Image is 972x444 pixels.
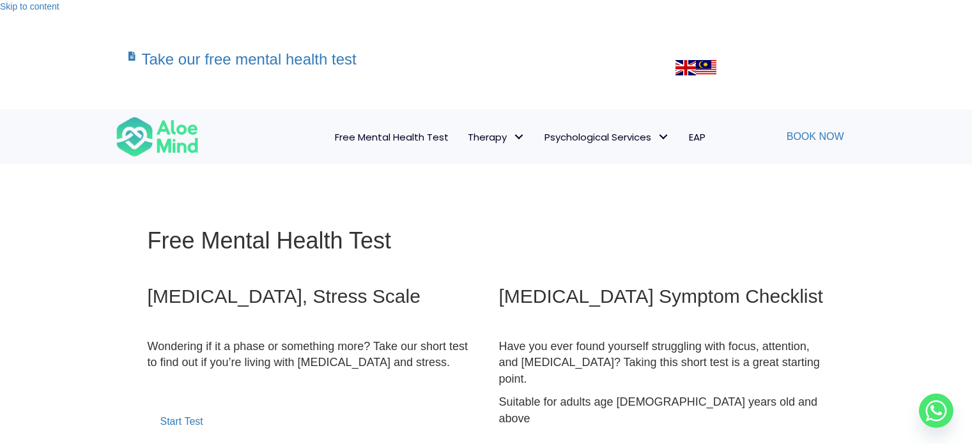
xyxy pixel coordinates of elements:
a: Start Test [148,403,216,440]
a: Psychological ServicesPsychological Services: submenu [535,124,679,150]
a: English [675,61,696,72]
img: ms [696,57,716,78]
h3: Take our free mental health test [142,51,497,68]
img: en [675,57,696,78]
span: Book Now [787,131,844,142]
a: Malay [696,61,716,72]
a: Book Now [774,123,857,150]
nav: Menu [215,124,715,150]
a: Whatsapp [919,394,953,428]
p: Have you ever found yourself struggling with focus, attention, and [MEDICAL_DATA]? Taking this sh... [499,339,825,388]
a: Free Mental Health Test [325,124,458,150]
span: Psychological Services: submenu [654,128,673,146]
p: Suitable for adults age [DEMOGRAPHIC_DATA] years old and above [499,394,825,427]
span: Therapy [468,130,525,144]
span: Therapy: submenu [510,128,528,146]
span: EAP [689,130,706,144]
a: EAP [679,124,715,150]
span: Free Mental Health Test [335,130,449,144]
p: Wondering if it a phase or something more? Take our short test to find out if you’re living with ... [148,339,474,371]
a: TherapyTherapy: submenu [458,124,535,150]
span: Start Test [160,416,203,427]
span: [MEDICAL_DATA] Symptom Checklist [499,286,823,307]
img: Aloe mind Logo [116,116,199,158]
a: Take our free mental health test [116,38,510,84]
span: Psychological Services [544,130,670,144]
span: Free Mental Health Test [148,227,392,254]
span: [MEDICAL_DATA], Stress Scale [148,286,420,307]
